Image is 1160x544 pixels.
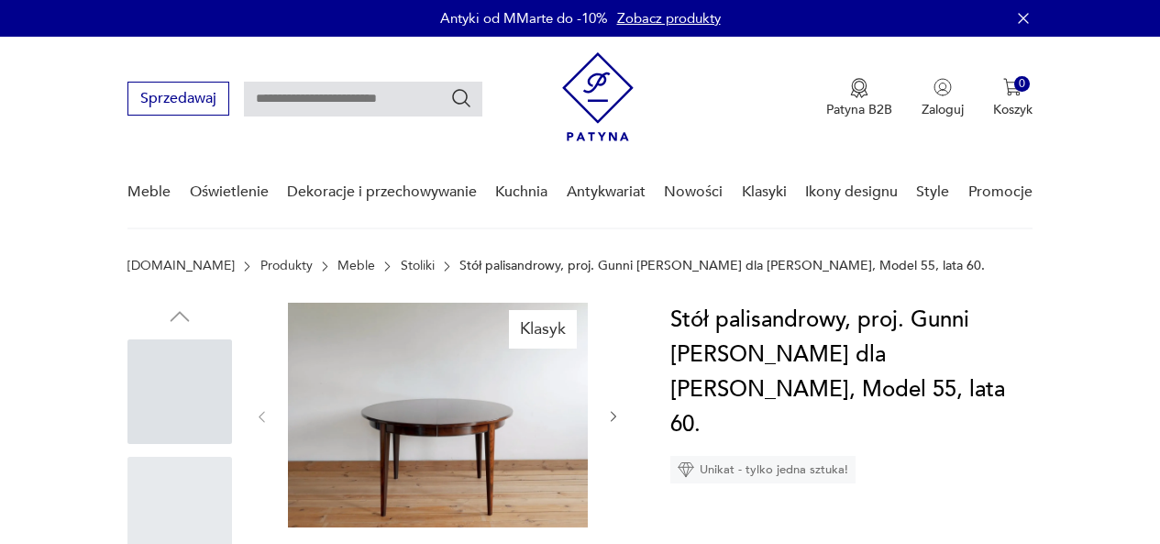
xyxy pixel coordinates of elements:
[127,94,229,106] a: Sprzedawaj
[670,456,856,483] div: Unikat - tylko jedna sztuka!
[1003,78,1022,96] img: Ikona koszyka
[337,259,375,273] a: Meble
[934,78,952,96] img: Ikonka użytkownika
[742,157,787,228] a: Klasyki
[260,259,313,273] a: Produkty
[450,87,472,109] button: Szukaj
[850,78,868,98] img: Ikona medalu
[401,259,435,273] a: Stoliki
[664,157,723,228] a: Nowości
[567,157,646,228] a: Antykwariat
[287,157,477,228] a: Dekoracje i przechowywanie
[670,303,1033,442] h1: Stół palisandrowy, proj. Gunni [PERSON_NAME] dla [PERSON_NAME], Model 55, lata 60.
[922,101,964,118] p: Zaloguj
[617,9,721,28] a: Zobacz produkty
[805,157,898,228] a: Ikony designu
[826,78,892,118] button: Patyna B2B
[826,78,892,118] a: Ikona medaluPatyna B2B
[495,157,547,228] a: Kuchnia
[127,157,171,228] a: Meble
[1014,76,1030,92] div: 0
[993,101,1033,118] p: Koszyk
[993,78,1033,118] button: 0Koszyk
[127,82,229,116] button: Sprzedawaj
[190,157,269,228] a: Oświetlenie
[440,9,608,28] p: Antyki od MMarte do -10%
[459,259,985,273] p: Stół palisandrowy, proj. Gunni [PERSON_NAME] dla [PERSON_NAME], Model 55, lata 60.
[968,157,1033,228] a: Promocje
[562,52,634,141] img: Patyna - sklep z meblami i dekoracjami vintage
[922,78,964,118] button: Zaloguj
[509,310,577,349] div: Klasyk
[288,303,588,527] img: Zdjęcie produktu Stół palisandrowy, proj. Gunni Omann dla Omann Jun, Model 55, lata 60.
[127,259,235,273] a: [DOMAIN_NAME]
[916,157,949,228] a: Style
[826,101,892,118] p: Patyna B2B
[678,461,694,478] img: Ikona diamentu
